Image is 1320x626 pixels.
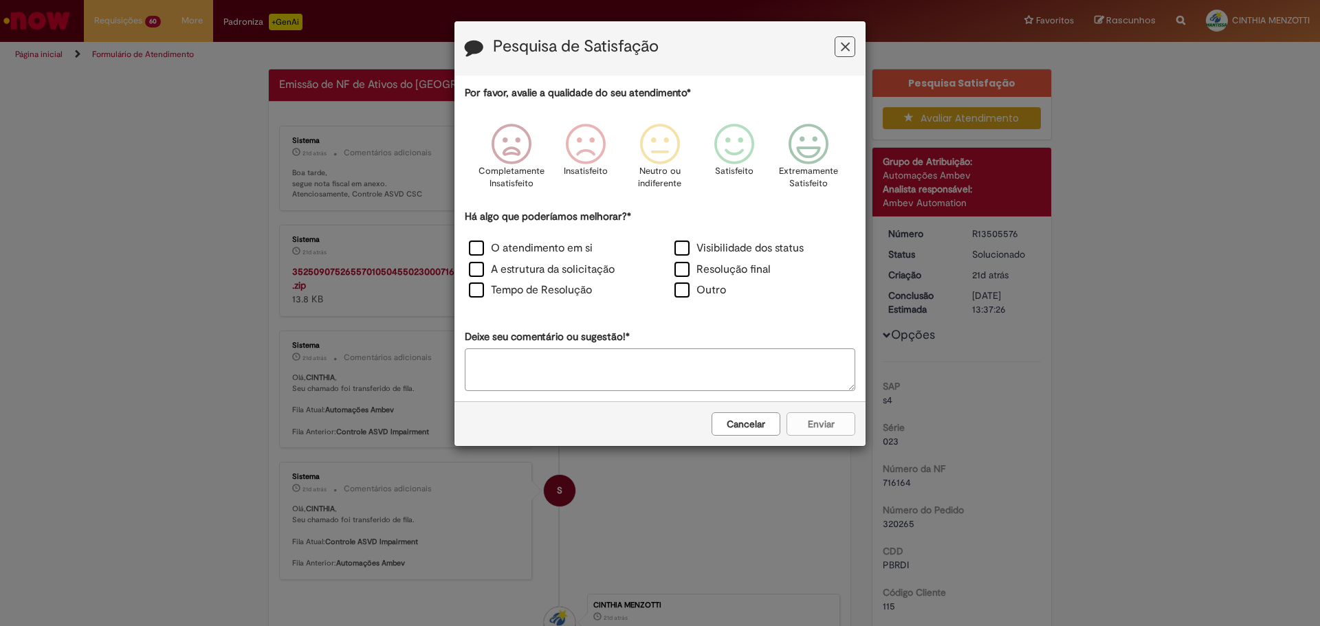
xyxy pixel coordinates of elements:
label: O atendimento em si [469,241,593,256]
p: Extremamente Satisfeito [779,165,838,190]
label: A estrutura da solicitação [469,262,615,278]
div: Há algo que poderíamos melhorar?* [465,210,855,302]
div: Satisfeito [699,113,769,208]
label: Visibilidade dos status [674,241,804,256]
label: Deixe seu comentário ou sugestão!* [465,330,630,344]
div: Completamente Insatisfeito [476,113,546,208]
label: Por favor, avalie a qualidade do seu atendimento* [465,86,691,100]
label: Outro [674,282,726,298]
p: Insatisfeito [564,165,608,178]
div: Extremamente Satisfeito [773,113,844,208]
button: Cancelar [712,412,780,436]
label: Pesquisa de Satisfação [493,38,659,56]
label: Tempo de Resolução [469,282,592,298]
p: Satisfeito [715,165,753,178]
div: Neutro ou indiferente [625,113,695,208]
p: Completamente Insatisfeito [478,165,544,190]
div: Insatisfeito [551,113,621,208]
label: Resolução final [674,262,771,278]
p: Neutro ou indiferente [635,165,685,190]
